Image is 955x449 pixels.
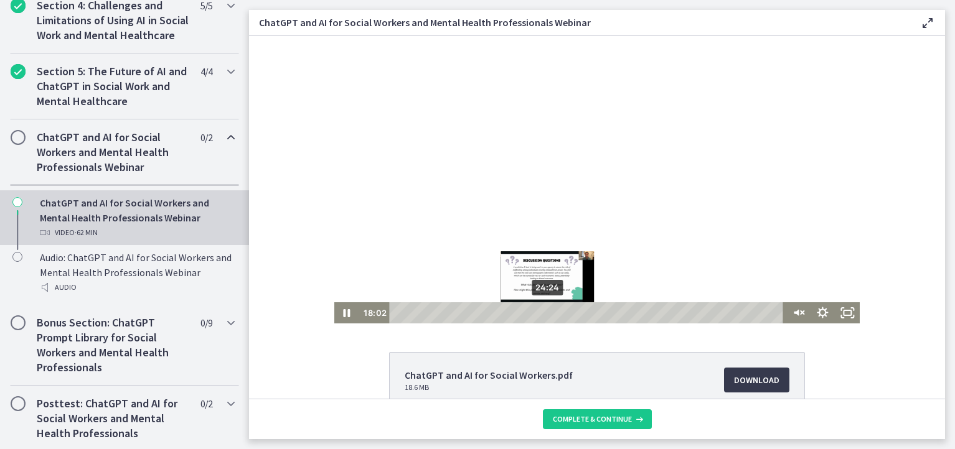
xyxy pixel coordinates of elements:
div: ChatGPT and AI for Social Workers and Mental Health Professionals Webinar [40,195,234,240]
div: Video [40,225,234,240]
div: Audio [40,280,234,295]
button: Fullscreen [586,266,611,287]
i: Completed [11,64,26,79]
span: ChatGPT and AI for Social Workers.pdf [405,368,573,382]
div: Audio: ChatGPT and AI for Social Workers and Mental Health Professionals Webinar [40,250,234,295]
span: 0 / 2 [200,396,212,411]
h2: Bonus Section: ChatGPT Prompt Library for Social Workers and Mental Health Professionals [37,315,189,375]
h3: ChatGPT and AI for Social Workers and Mental Health Professionals Webinar [259,15,900,30]
h2: ChatGPT and AI for Social Workers and Mental Health Professionals Webinar [37,130,189,175]
span: 18.6 MB [405,382,573,392]
span: Download [734,373,779,387]
button: Complete & continue [543,409,652,429]
span: 4 / 4 [200,64,212,79]
span: 0 / 2 [200,130,212,145]
h2: Section 5: The Future of AI and ChatGPT in Social Work and Mental Healthcare [37,64,189,109]
h2: Posttest: ChatGPT and AI for Social Workers and Mental Health Professionals [37,396,189,441]
iframe: Video Lesson [249,36,945,323]
span: Complete & continue [553,414,632,424]
button: Unmute [536,266,561,287]
span: · 62 min [75,225,98,240]
button: Show settings menu [561,266,586,287]
span: 0 / 9 [200,315,212,330]
a: Download [724,368,789,392]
